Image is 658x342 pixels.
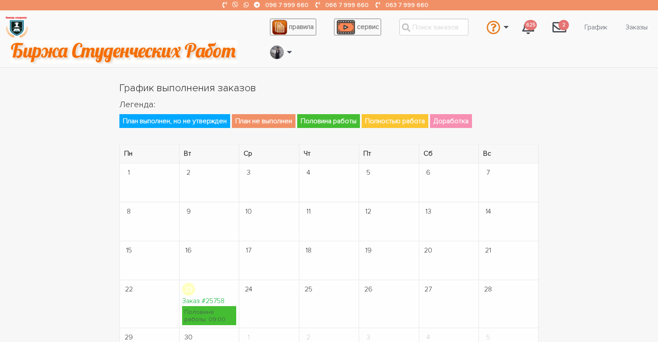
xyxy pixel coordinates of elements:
[385,1,428,9] a: 063 7 999 660
[578,19,614,35] a: График
[359,145,419,163] th: Пт
[270,45,283,59] img: 20171208_160937.jpg
[302,166,315,179] span: 4
[265,1,308,9] a: 096 7 999 660
[119,99,539,111] h2: Легенда:
[481,244,494,257] span: 21
[182,297,225,305] a: Заказ #25758
[270,19,316,35] a: правила
[337,20,355,35] img: play_icon-49f7f135c9dc9a03216cfdbccbe1e3994649169d890fb554cedf0eac35a01ba8.png
[242,283,255,296] span: 24
[299,145,359,163] th: Чт
[362,283,375,296] span: 26
[242,205,255,218] span: 10
[119,81,539,96] h1: График выполнения заказов
[122,205,135,218] span: 8
[362,244,375,257] span: 19
[297,114,360,128] span: Половина работы
[479,145,539,163] th: Вс
[362,166,375,179] span: 5
[182,166,195,179] span: 2
[325,1,369,9] a: 066 7 999 660
[422,244,435,257] span: 20
[122,283,135,296] span: 22
[289,22,314,31] span: правила
[515,16,541,39] a: 625
[119,114,230,128] span: План выполнен, но не утвержден
[10,40,237,64] img: motto-2ce64da2796df845c65ce8f9480b9c9d679903764b3ca6da4b6de107518df0fe.gif
[122,244,135,257] span: 15
[422,283,435,296] span: 27
[182,306,236,325] div: Половина работы: 09:00
[239,145,299,163] th: Ср
[422,166,435,179] span: 6
[182,244,195,257] span: 16
[272,20,287,35] img: agreement_icon-feca34a61ba7f3d1581b08bc946b2ec1ccb426f67415f344566775c155b7f62c.png
[122,166,135,179] span: 1
[524,20,537,31] span: 625
[302,283,315,296] span: 25
[232,114,295,128] span: План не выполнен
[619,19,655,35] a: Заказы
[481,283,494,296] span: 28
[481,205,494,218] span: 14
[422,205,435,218] span: 13
[558,20,569,31] span: 2
[546,16,573,39] a: 2
[119,145,179,163] th: Пн
[242,244,255,257] span: 17
[362,205,375,218] span: 12
[302,244,315,257] span: 18
[357,22,379,31] span: сервис
[419,145,478,163] th: Сб
[182,205,195,218] span: 9
[334,19,381,35] a: сервис
[362,114,428,128] span: Полностью работа
[5,15,29,39] img: logo-135dea9cf721667cc4ddb0c1795e3ba8b7f362e3d0c04e2cc90b931989920324.png
[182,283,195,296] span: 23
[242,166,255,179] span: 3
[430,114,472,128] span: Доработка
[399,19,469,35] input: Поиск заказов
[179,145,239,163] th: Вт
[481,166,494,179] span: 7
[302,205,315,218] span: 11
